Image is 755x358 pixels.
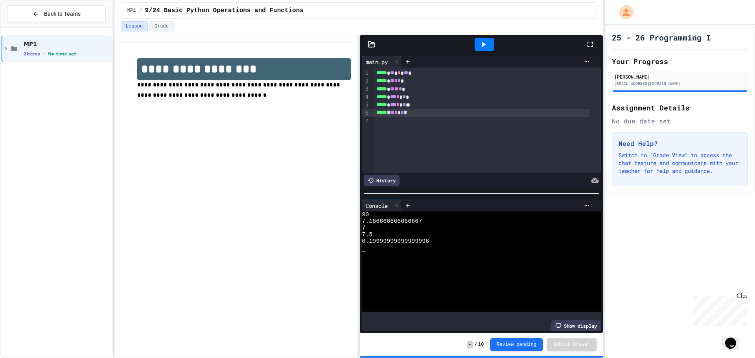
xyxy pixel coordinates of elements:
[362,200,401,211] div: Console
[490,338,543,351] button: Review pending
[121,21,148,31] button: Lesson
[362,218,422,225] span: 7.166666666666667
[362,85,370,93] div: 3
[611,3,635,21] div: My Account
[149,21,174,31] button: Grade
[364,175,400,186] div: History
[612,116,748,126] div: No due date set
[3,3,54,50] div: Chat with us now!Close
[362,202,392,210] div: Console
[362,225,365,231] span: 7
[547,338,597,351] button: Submit Answer
[362,77,370,85] div: 2
[362,58,392,66] div: main.py
[43,51,45,57] span: •
[362,238,429,245] span: 0.19999999999999996
[127,7,136,14] span: MP1
[690,292,747,326] iframe: chat widget
[145,6,304,15] span: 9/24 Basic Python Operations and Functions
[553,341,590,348] span: Submit Answer
[362,101,370,109] div: 5
[44,10,81,18] span: Back to Teams
[475,341,477,348] span: /
[362,117,370,125] div: 7
[612,102,748,113] h2: Assignment Details
[478,341,484,348] span: 10
[362,93,370,101] div: 4
[614,73,746,80] div: [PERSON_NAME]
[48,51,76,57] span: No time set
[362,109,370,117] div: 6
[24,40,110,48] span: MP1
[612,56,748,67] h2: Your Progress
[362,231,372,238] span: 7.5
[467,341,473,349] span: -
[551,320,601,331] div: Show display
[7,6,106,22] button: Back to Teams
[614,81,746,86] div: [EMAIL_ADDRESS][DOMAIN_NAME]
[362,69,370,77] div: 1
[362,211,369,218] span: 90
[619,139,741,148] h3: Need Help?
[139,7,142,14] span: /
[619,151,741,175] p: Switch to "Grade View" to access the chat feature and communicate with your teacher for help and ...
[612,32,711,43] h1: 25 - 26 Programming I
[362,56,401,68] div: main.py
[24,51,40,57] span: 2 items
[722,327,747,350] iframe: chat widget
